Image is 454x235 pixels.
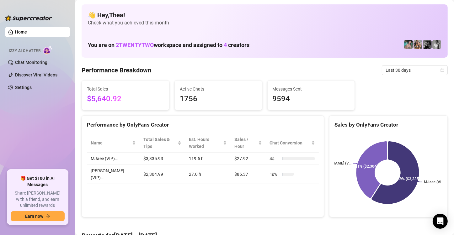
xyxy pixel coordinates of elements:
a: Settings [15,85,32,90]
span: 9594 [273,93,350,105]
span: Chat Conversion [270,139,310,146]
span: Earn now [25,214,43,219]
th: Sales / Hour [231,133,266,153]
span: 4 [224,42,227,48]
h4: Performance Breakdown [82,66,151,75]
span: 🎁 Get $100 in AI Messages [11,175,65,188]
th: Total Sales & Tips [140,133,185,153]
button: Earn nowarrow-right [11,211,65,221]
span: Name [91,139,131,146]
text: MJaee (VIP)… [424,180,447,184]
th: Chat Conversion [266,133,319,153]
a: Discover Viral Videos [15,72,57,77]
td: $85.37 [231,165,266,184]
span: arrow-right [46,214,50,218]
img: AI Chatter [43,45,53,55]
span: Messages Sent [273,86,350,92]
td: $27.92 [231,153,266,165]
img: Kennedy (VIP) [423,40,432,49]
img: Kennedy (Free) [432,40,441,49]
span: calendar [441,68,444,72]
td: [PERSON_NAME] (VIP)… [87,165,140,184]
span: Izzy AI Chatter [9,48,40,54]
h1: You are on workspace and assigned to creators [88,42,249,49]
img: MJaee (VIP) [404,40,413,49]
td: $3,335.93 [140,153,185,165]
span: Sales / Hour [234,136,257,150]
span: Check what you achieved this month [88,19,441,26]
div: Sales by OnlyFans Creator [334,121,442,129]
td: 27.0 h [185,165,231,184]
span: Share [PERSON_NAME] with a friend, and earn unlimited rewards [11,190,65,209]
span: $5,640.92 [87,93,164,105]
span: 2TWENTYTWO [116,42,154,48]
span: 4 % [270,155,280,162]
div: Performance by OnlyFans Creator [87,121,319,129]
text: [PERSON_NAME] (V... [315,161,351,165]
span: 10 % [270,171,280,178]
div: Est. Hours Worked [189,136,222,150]
span: Total Sales & Tips [143,136,176,150]
th: Name [87,133,140,153]
td: $2,304.99 [140,165,185,184]
a: Home [15,29,27,34]
td: MJaee (VIP)… [87,153,140,165]
td: 119.5 h [185,153,231,165]
img: MJaee (Free) [414,40,422,49]
div: Open Intercom Messenger [433,214,448,229]
h4: 👋 Hey, Thea ! [88,11,441,19]
img: logo-BBDzfeDw.svg [5,15,52,21]
span: Active Chats [180,86,257,92]
span: Total Sales [87,86,164,92]
a: Chat Monitoring [15,60,47,65]
span: Last 30 days [386,65,444,75]
span: 1756 [180,93,257,105]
